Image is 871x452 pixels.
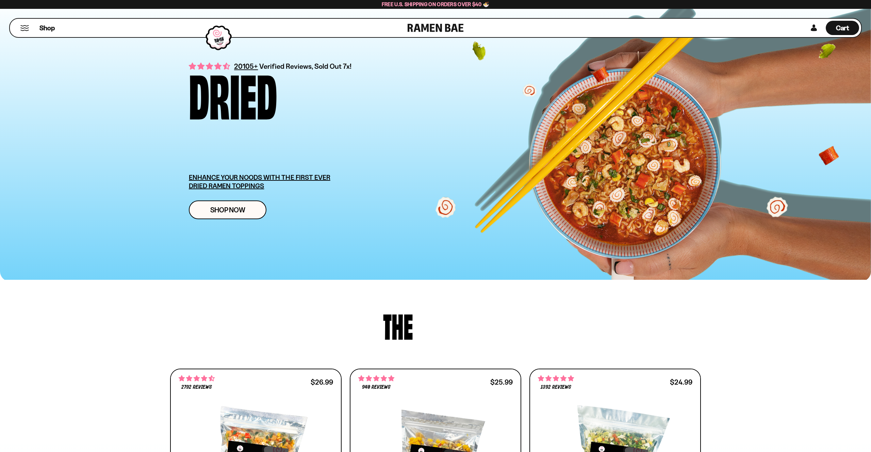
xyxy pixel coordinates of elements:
[358,374,394,383] span: 4.75 stars
[538,374,574,383] span: 4.76 stars
[259,62,351,70] span: Verified Reviews, Sold Out 7x!
[179,374,215,383] span: 4.68 stars
[362,385,391,390] span: 940 reviews
[39,21,55,35] a: Shop
[189,70,277,116] div: Dried
[311,379,333,385] div: $26.99
[210,206,245,213] span: Shop Now
[189,200,266,219] a: Shop Now
[541,385,571,390] span: 1392 reviews
[382,1,490,7] span: Free U.S. Shipping on Orders over $40 🍜
[181,385,212,390] span: 2792 reviews
[20,25,29,31] button: Mobile Menu Trigger
[670,379,692,385] div: $24.99
[39,23,55,33] span: Shop
[836,24,849,32] span: Cart
[490,379,513,385] div: $25.99
[826,19,859,37] a: Cart
[383,309,413,341] div: The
